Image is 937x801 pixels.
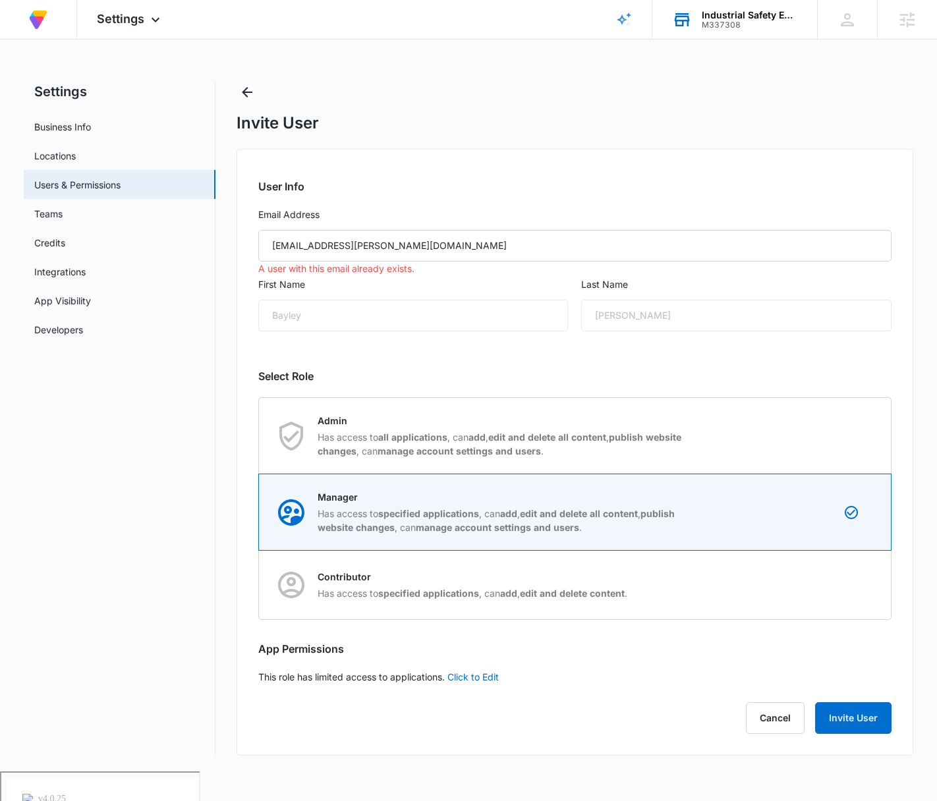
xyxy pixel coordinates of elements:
[378,588,479,599] strong: specified applications
[581,277,892,292] label: Last Name
[258,262,892,276] div: A user with this email already exists.
[34,236,65,250] a: Credits
[34,207,63,221] a: Teams
[21,21,32,32] img: logo_orange.svg
[34,120,91,134] a: Business Info
[21,34,32,45] img: website_grey.svg
[50,78,118,86] div: Domain Overview
[318,430,688,458] p: Has access to , can , , , can .
[520,588,625,599] strong: edit and delete content
[318,586,627,600] p: Has access to , can , .
[258,207,892,222] label: Email Address
[378,445,541,456] strong: manage account settings and users
[131,76,142,87] img: tab_keywords_by_traffic_grey.svg
[258,368,892,384] h2: Select Role
[237,113,319,133] h1: Invite User
[34,149,76,163] a: Locations
[520,508,638,519] strong: edit and delete all content
[37,21,65,32] div: v 4.0.25
[500,508,517,519] strong: add
[378,508,479,519] strong: specified applications
[34,294,91,308] a: App Visibility
[318,570,627,584] p: Contributor
[24,82,215,101] h2: Settings
[746,702,805,734] button: Cancel
[146,78,222,86] div: Keywords by Traffic
[416,522,579,533] strong: manage account settings and users
[237,82,258,103] button: Back
[34,34,145,45] div: Domain: [DOMAIN_NAME]
[237,149,914,756] div: This role has limited access to applications.
[258,179,892,194] h2: User Info
[34,323,83,337] a: Developers
[258,277,569,292] label: First Name
[702,10,798,20] div: account name
[488,431,606,443] strong: edit and delete all content
[318,490,688,504] p: Manager
[258,641,892,657] h2: App Permissions
[318,414,688,428] p: Admin
[36,76,46,87] img: tab_domain_overview_orange.svg
[34,265,86,279] a: Integrations
[318,507,688,534] p: Has access to , can , , , can .
[815,702,892,734] button: Invite User
[447,671,499,682] a: Click to Edit
[500,588,517,599] strong: add
[34,178,121,192] a: Users & Permissions
[702,20,798,30] div: account id
[26,8,50,32] img: Volusion
[468,431,486,443] strong: add
[378,431,447,443] strong: all applications
[97,12,144,26] span: Settings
